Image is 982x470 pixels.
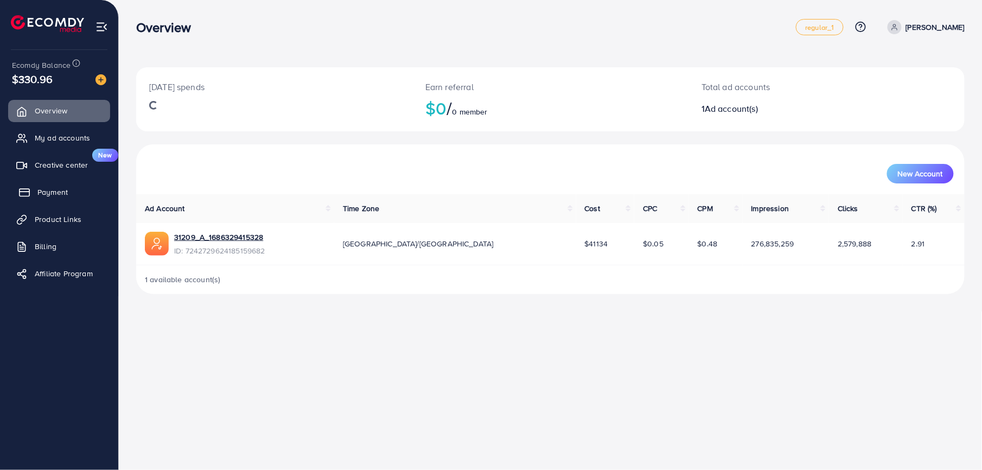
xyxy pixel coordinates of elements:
[702,104,883,114] h2: 1
[906,21,965,34] p: [PERSON_NAME]
[898,170,943,177] span: New Account
[8,263,110,284] a: Affiliate Program
[702,80,883,93] p: Total ad accounts
[35,268,93,279] span: Affiliate Program
[8,236,110,257] a: Billing
[887,164,954,183] button: New Account
[911,238,925,249] span: 2.91
[145,232,169,256] img: ic-ads-acc.e4c84228.svg
[8,127,110,149] a: My ad accounts
[838,203,858,214] span: Clicks
[8,208,110,230] a: Product Links
[425,80,675,93] p: Earn referral
[751,203,789,214] span: Impression
[643,238,664,249] span: $0.05
[883,20,965,34] a: [PERSON_NAME]
[751,238,794,249] span: 276,835,259
[911,203,937,214] span: CTR (%)
[343,203,379,214] span: Time Zone
[425,98,675,118] h2: $0
[8,181,110,203] a: Payment
[145,274,221,285] span: 1 available account(s)
[35,241,56,252] span: Billing
[343,238,494,249] span: [GEOGRAPHIC_DATA]/[GEOGRAPHIC_DATA]
[35,160,88,170] span: Creative center
[585,238,608,249] span: $41134
[174,232,265,243] a: 31209_A_1686329415328
[12,60,71,71] span: Ecomdy Balance
[145,203,185,214] span: Ad Account
[805,24,834,31] span: regular_1
[12,71,53,87] span: $330.96
[698,203,713,214] span: CPM
[705,103,758,115] span: Ad account(s)
[452,106,488,117] span: 0 member
[8,154,110,176] a: Creative centerNew
[35,214,81,225] span: Product Links
[174,245,265,256] span: ID: 7242729624185159682
[8,100,110,122] a: Overview
[92,149,118,162] span: New
[95,21,108,33] img: menu
[585,203,601,214] span: Cost
[149,80,399,93] p: [DATE] spends
[838,238,871,249] span: 2,579,888
[37,187,68,198] span: Payment
[698,238,718,249] span: $0.48
[11,15,84,32] img: logo
[447,96,452,120] span: /
[35,132,90,143] span: My ad accounts
[35,105,67,116] span: Overview
[95,74,106,85] img: image
[136,20,200,35] h3: Overview
[643,203,657,214] span: CPC
[796,19,843,35] a: regular_1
